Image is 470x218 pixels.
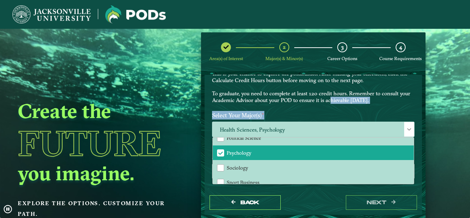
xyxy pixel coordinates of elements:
[212,139,414,146] p: Please select at least one Major
[227,150,252,156] span: Psychology
[346,195,417,210] button: next
[18,99,184,123] h2: Create the
[213,131,414,145] li: Political Science
[341,44,344,50] span: 3
[241,200,259,206] span: Back
[213,160,414,175] li: Sociology
[227,179,259,186] span: Sport Business
[283,44,286,50] span: 2
[212,64,414,104] p: Choose your major(s) and minor(s) in the dropdown windows below to create a POD. This is your cha...
[18,161,184,186] h2: you imagine.
[18,126,184,161] h1: Future
[105,5,166,23] img: Jacksonville University logo
[213,175,414,190] li: Sport Business
[213,145,414,160] li: Psychology
[209,56,243,61] span: Area(s) of Interest
[265,56,303,61] span: Major(s) & Minor(s)
[212,122,414,137] span: Health Sciences, Psychology
[227,135,261,141] span: Political Science
[262,111,264,116] sup: ⋆
[227,165,248,171] span: Sociology
[379,56,422,61] span: Course Requirements
[12,5,91,23] img: Jacksonville University logo
[207,150,420,164] label: Select Your Minor(s)
[399,44,402,50] span: 4
[210,195,281,210] button: Back
[327,56,357,61] span: Career Options
[207,109,420,122] label: Select Your Major(s)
